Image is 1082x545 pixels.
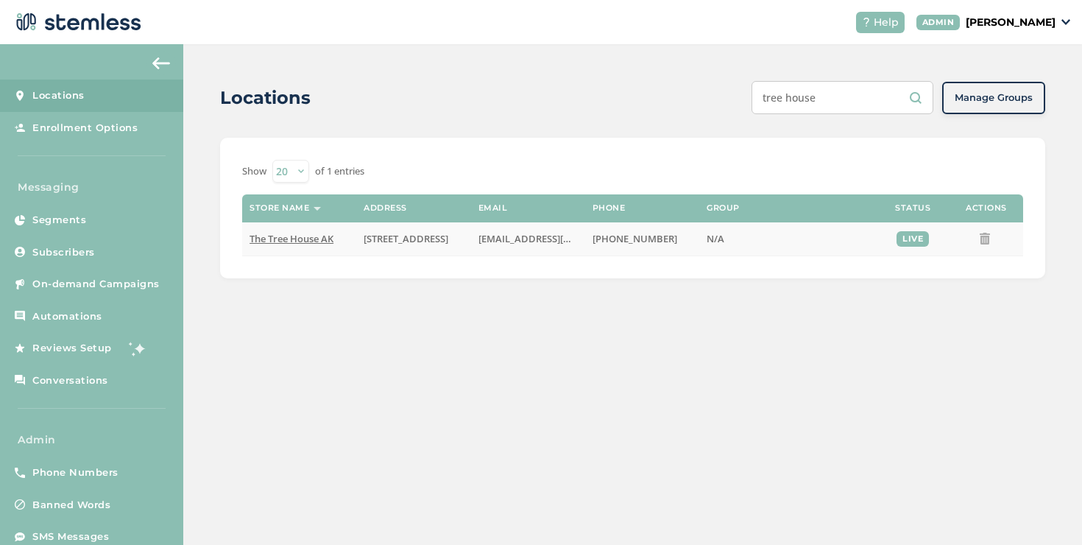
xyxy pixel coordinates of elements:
th: Actions [950,194,1023,222]
span: Phone Numbers [32,465,119,480]
span: Banned Words [32,498,110,513]
label: N/A [707,233,869,245]
span: SMS Messages [32,530,109,544]
span: Enrollment Options [32,121,138,136]
label: Status [895,203,930,213]
iframe: Chat Widget [1008,474,1082,545]
span: Conversations [32,373,108,388]
label: Store name [250,203,309,213]
span: Locations [32,88,85,103]
img: icon_down-arrow-small-66adaf34.svg [1061,19,1070,25]
label: (907) 227-3777 [593,233,692,245]
label: Email [478,203,508,213]
label: Address [364,203,407,213]
img: logo-dark-0685b13c.svg [12,7,141,37]
span: [EMAIL_ADDRESS][DOMAIN_NAME] [478,232,639,245]
label: Group [707,203,740,213]
span: Automations [32,309,102,324]
label: The Tree House AK [250,233,349,245]
input: Search [752,81,933,114]
span: [PHONE_NUMBER] [593,232,677,245]
label: 341 Boniface Parkway [364,233,463,245]
button: Manage Groups [942,82,1045,114]
label: Phone [593,203,626,213]
span: [STREET_ADDRESS] [364,232,448,245]
img: icon-help-white-03924b79.svg [862,18,871,27]
label: Show [242,164,266,179]
span: Reviews Setup [32,341,112,356]
div: live [897,231,929,247]
img: icon-arrow-back-accent-c549486e.svg [152,57,170,69]
h2: Locations [220,85,311,111]
span: Subscribers [32,245,95,260]
label: ap@thetreehouseak.com [478,233,578,245]
p: [PERSON_NAME] [966,15,1056,30]
span: Manage Groups [955,91,1033,105]
img: icon-sort-1e1d7615.svg [314,207,321,211]
img: glitter-stars-b7820f95.gif [123,334,152,363]
div: ADMIN [916,15,961,30]
span: The Tree House AK [250,232,333,245]
span: On-demand Campaigns [32,277,160,292]
span: Segments [32,213,86,228]
span: Help [874,15,899,30]
label: of 1 entries [315,164,364,179]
